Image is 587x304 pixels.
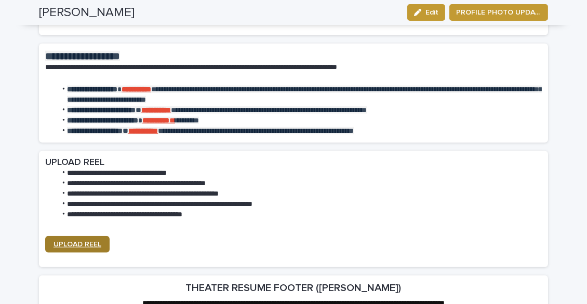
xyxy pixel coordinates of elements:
[407,4,445,21] button: Edit
[456,7,541,18] span: PROFILE PHOTO UPDATE
[54,241,101,248] span: UPLOAD REEL
[186,282,402,294] h2: THEATER RESUME FOOTER ([PERSON_NAME])
[425,9,438,16] span: Edit
[39,5,135,20] h2: [PERSON_NAME]
[45,157,104,169] h2: UPLOAD REEL
[449,4,548,21] button: PROFILE PHOTO UPDATE
[45,236,110,253] a: UPLOAD REEL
